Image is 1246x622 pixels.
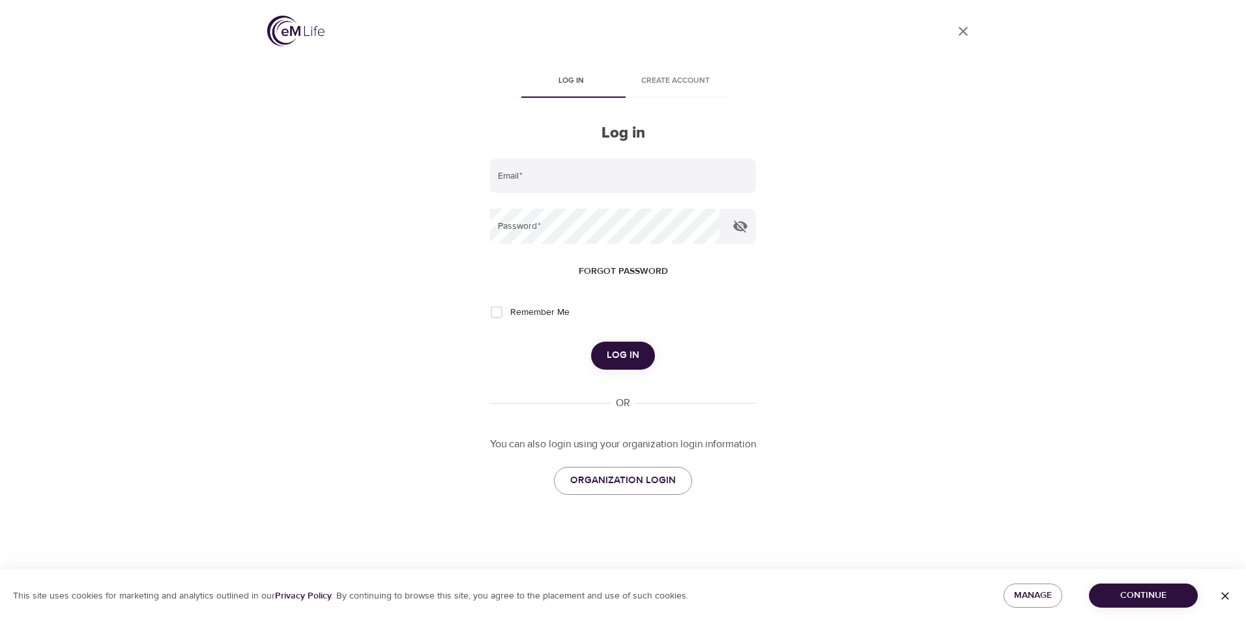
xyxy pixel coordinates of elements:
div: disabled tabs example [490,67,756,98]
h2: Log in [490,124,756,143]
img: logo [267,16,325,46]
button: Manage [1004,584,1062,608]
a: Privacy Policy [275,590,332,602]
span: Create account [631,74,719,88]
a: close [948,16,979,47]
span: Log in [607,347,639,364]
a: ORGANIZATION LOGIN [554,467,692,494]
span: Continue [1099,587,1187,604]
button: Forgot password [573,259,673,284]
span: ORGANIZATION LOGIN [570,472,676,489]
span: Forgot password [579,263,668,280]
p: You can also login using your organization login information [490,437,756,452]
span: Remember Me [510,306,570,319]
div: OR [611,396,635,411]
button: Log in [591,342,655,369]
button: Continue [1089,584,1198,608]
span: Log in [527,74,615,88]
span: Manage [1014,587,1052,604]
